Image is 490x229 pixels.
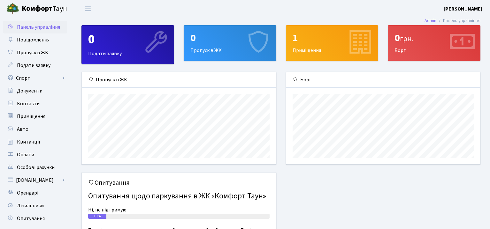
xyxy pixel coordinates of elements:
span: грн. [400,33,414,44]
a: Спорт [3,72,67,85]
span: Пропуск в ЖК [17,49,48,56]
span: Опитування [17,215,45,222]
nav: breadcrumb [415,14,490,27]
a: Квитанції [3,136,67,148]
span: Подати заявку [17,62,50,69]
a: Подати заявку [3,59,67,72]
div: Пропуск в ЖК [82,72,276,88]
div: Пропуск в ЖК [184,26,276,61]
h5: Опитування [88,179,270,187]
a: 0Пропуск в ЖК [184,25,276,61]
span: Повідомлення [17,36,50,43]
span: Приміщення [17,113,45,120]
a: Особові рахунки [3,161,67,174]
a: Орендарі [3,187,67,199]
span: Лічильники [17,202,44,209]
div: 0 [190,32,270,44]
span: Панель управління [17,24,60,31]
a: Admin [425,17,436,24]
a: Документи [3,85,67,97]
div: 0 [88,32,167,47]
span: Авто [17,126,28,133]
div: Борг [286,72,480,88]
a: Повідомлення [3,33,67,46]
img: logo.png [6,3,19,15]
div: Приміщення [286,26,378,61]
a: [PERSON_NAME] [444,5,482,13]
span: Оплати [17,151,34,158]
span: Таун [22,4,67,14]
button: Переключити навігацію [80,4,96,14]
h4: Опитування щодо паркування в ЖК «Комфорт Таун» [88,189,270,203]
div: Ні, не підтримую [88,206,270,214]
span: Документи [17,87,42,94]
b: Комфорт [22,4,52,14]
span: Контакти [17,100,40,107]
div: 1 [293,32,372,44]
div: Борг [388,26,480,61]
span: Орендарі [17,189,38,196]
a: Лічильники [3,199,67,212]
a: Авто [3,123,67,136]
div: 0 [394,32,474,44]
b: [PERSON_NAME] [444,5,482,12]
a: Приміщення [3,110,67,123]
div: 10% [88,214,106,219]
span: Квитанції [17,138,40,145]
a: 1Приміщення [286,25,379,61]
span: Особові рахунки [17,164,55,171]
a: [DOMAIN_NAME] [3,174,67,187]
div: Подати заявку [82,26,174,64]
a: 0Подати заявку [81,25,174,64]
a: Пропуск в ЖК [3,46,67,59]
a: Опитування [3,212,67,225]
a: Контакти [3,97,67,110]
a: Оплати [3,148,67,161]
li: Панель управління [436,17,480,24]
a: Панель управління [3,21,67,33]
